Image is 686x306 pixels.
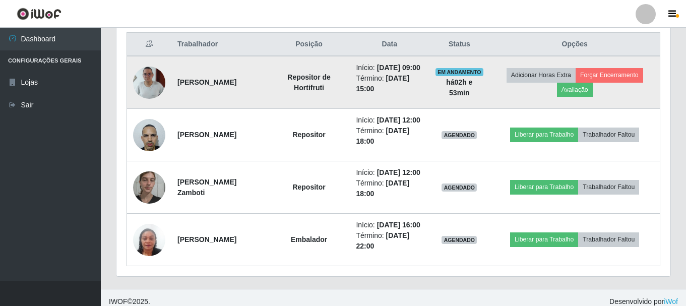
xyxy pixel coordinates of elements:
li: Início: [356,220,423,230]
li: Início: [356,167,423,178]
strong: [PERSON_NAME] [177,131,236,139]
img: 1700866238671.jpeg [133,166,165,209]
strong: Repositor [292,183,325,191]
button: Forçar Encerramento [576,68,643,82]
strong: Embalador [291,235,327,243]
span: IWOF [109,297,128,305]
span: AGENDADO [442,183,477,192]
time: [DATE] 16:00 [377,221,420,229]
th: Data [350,33,429,56]
span: AGENDADO [442,236,477,244]
th: Opções [489,33,660,56]
strong: [PERSON_NAME] [177,235,236,243]
li: Término: [356,73,423,94]
img: 1676652798600.jpeg [133,113,165,156]
strong: há 02 h e 53 min [446,78,472,97]
li: Término: [356,230,423,252]
th: Trabalhador [171,33,268,56]
strong: Repositor de Hortifruti [287,73,331,92]
strong: Repositor [292,131,325,139]
li: Início: [356,115,423,126]
li: Início: [356,63,423,73]
a: iWof [664,297,678,305]
strong: [PERSON_NAME] Zamboti [177,178,236,197]
time: [DATE] 12:00 [377,116,420,124]
button: Liberar para Trabalho [510,232,578,247]
time: [DATE] 12:00 [377,168,420,176]
li: Término: [356,126,423,147]
strong: [PERSON_NAME] [177,78,236,86]
span: EM ANDAMENTO [435,68,483,76]
time: [DATE] 09:00 [377,64,420,72]
img: 1703781074039.jpeg [133,211,165,269]
button: Trabalhador Faltou [578,180,639,194]
button: Liberar para Trabalho [510,180,578,194]
button: Adicionar Horas Extra [507,68,576,82]
button: Trabalhador Faltou [578,232,639,247]
button: Liberar para Trabalho [510,128,578,142]
img: 1745150555426.jpeg [133,46,165,118]
button: Trabalhador Faltou [578,128,639,142]
li: Término: [356,178,423,199]
img: CoreUI Logo [17,8,61,20]
th: Status [429,33,489,56]
th: Posição [268,33,350,56]
span: AGENDADO [442,131,477,139]
button: Avaliação [557,83,593,97]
